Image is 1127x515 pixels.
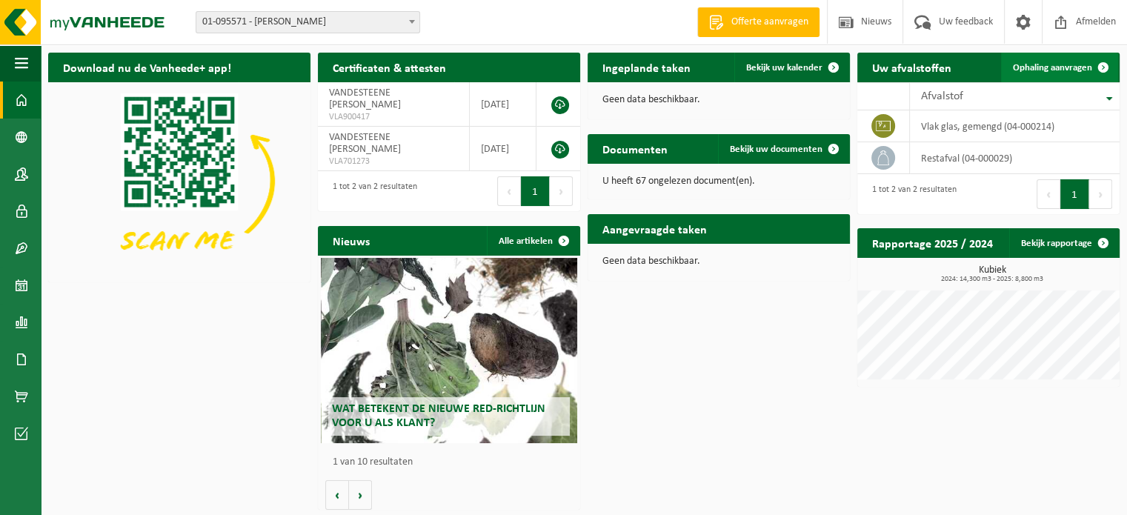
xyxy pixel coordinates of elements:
button: Previous [1037,179,1060,209]
p: Geen data beschikbaar. [602,256,835,267]
button: Volgende [349,480,372,510]
span: 01-095571 - VANDESTEENE JOHN - OOSTKAMP [196,12,419,33]
button: Next [1089,179,1112,209]
a: Wat betekent de nieuwe RED-richtlijn voor u als klant? [321,258,578,443]
a: Bekijk uw documenten [718,134,848,164]
div: 1 tot 2 van 2 resultaten [325,175,417,207]
span: VANDESTEENE [PERSON_NAME] [329,87,401,110]
td: restafval (04-000029) [910,142,1120,174]
a: Bekijk uw kalender [734,53,848,82]
td: [DATE] [470,82,536,127]
h2: Certificaten & attesten [318,53,461,82]
span: 2024: 14,300 m3 - 2025: 8,800 m3 [865,276,1120,283]
button: 1 [521,176,550,206]
span: VANDESTEENE [PERSON_NAME] [329,132,401,155]
span: Bekijk uw kalender [746,63,822,73]
a: Ophaling aanvragen [1001,53,1118,82]
td: [DATE] [470,127,536,171]
span: Wat betekent de nieuwe RED-richtlijn voor u als klant? [332,403,545,429]
a: Offerte aanvragen [697,7,820,37]
span: Offerte aanvragen [728,15,812,30]
button: Vorige [325,480,349,510]
h2: Uw afvalstoffen [857,53,966,82]
button: Next [550,176,573,206]
td: vlak glas, gemengd (04-000214) [910,110,1120,142]
p: 1 van 10 resultaten [333,457,573,468]
p: U heeft 67 ongelezen document(en). [602,176,835,187]
h2: Ingeplande taken [588,53,705,82]
a: Alle artikelen [487,226,579,256]
img: Download de VHEPlus App [48,82,310,279]
h2: Download nu de Vanheede+ app! [48,53,246,82]
span: 01-095571 - VANDESTEENE JOHN - OOSTKAMP [196,11,420,33]
h2: Documenten [588,134,682,163]
span: Afvalstof [921,90,963,102]
button: Previous [497,176,521,206]
h2: Rapportage 2025 / 2024 [857,228,1008,257]
span: Ophaling aanvragen [1013,63,1092,73]
a: Bekijk rapportage [1009,228,1118,258]
button: 1 [1060,179,1089,209]
p: Geen data beschikbaar. [602,95,835,105]
span: VLA701273 [329,156,458,167]
h2: Aangevraagde taken [588,214,722,243]
div: 1 tot 2 van 2 resultaten [865,178,957,210]
span: VLA900417 [329,111,458,123]
span: Bekijk uw documenten [730,144,822,154]
h2: Nieuws [318,226,385,255]
h3: Kubiek [865,265,1120,283]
